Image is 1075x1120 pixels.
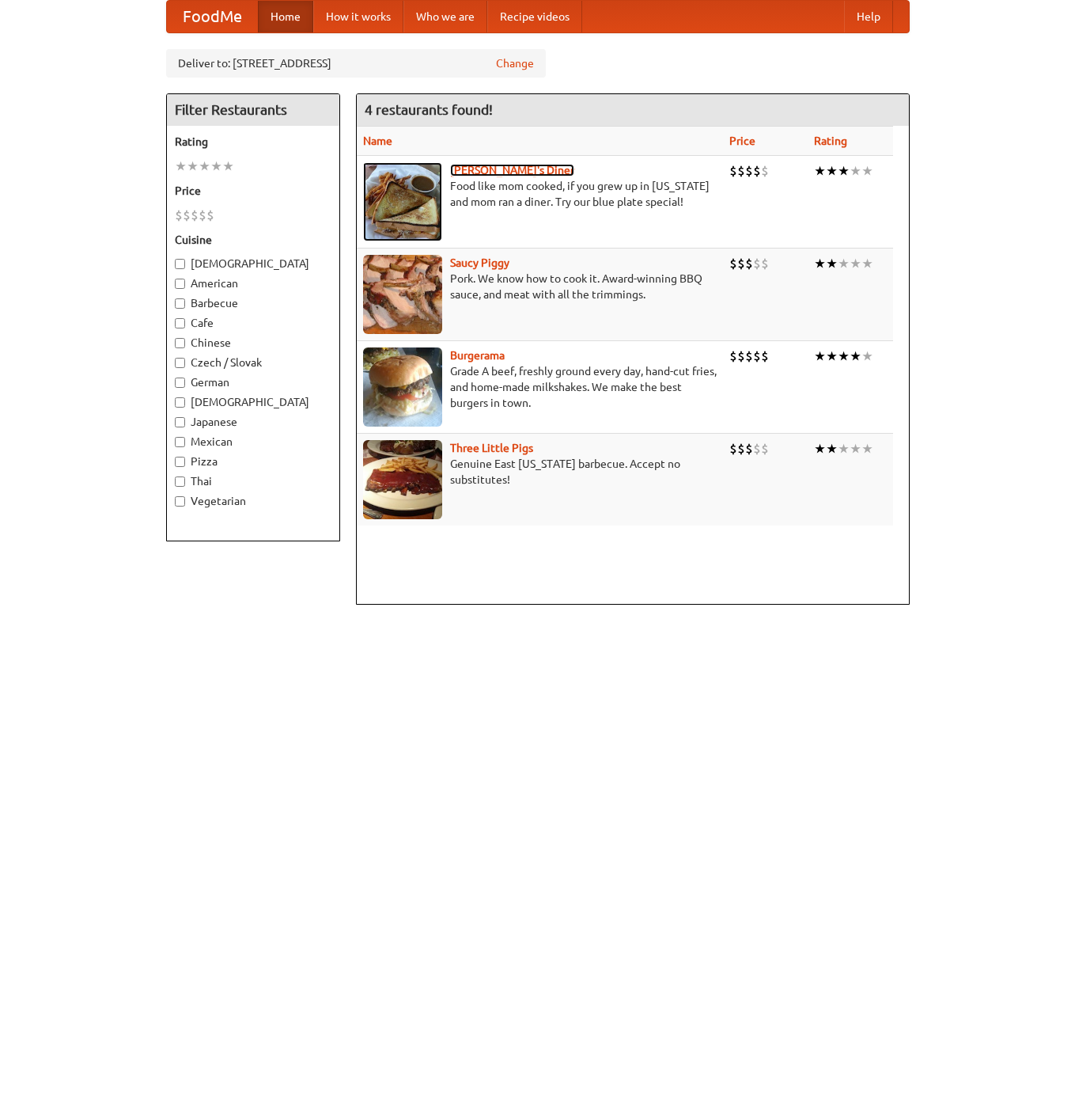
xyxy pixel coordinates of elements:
[187,158,199,175] li: ★
[729,255,737,272] li: $
[861,440,873,457] li: ★
[861,347,873,365] li: ★
[258,1,313,32] a: Home
[210,158,222,175] li: ★
[175,335,331,351] label: Chinese
[199,158,210,175] li: ★
[729,347,737,365] li: $
[175,295,331,311] label: Barbecue
[826,440,838,457] li: ★
[761,255,769,272] li: $
[175,437,185,447] input: Mexican
[166,49,546,78] div: Deliver to: [STREET_ADDRESS]
[850,347,861,365] li: ★
[175,476,185,487] input: Thai
[737,162,745,180] li: $
[175,279,185,289] input: American
[175,134,331,150] h5: Rating
[450,164,574,177] a: [PERSON_NAME]'s Diner
[175,414,331,430] label: Japanese
[745,162,753,180] li: $
[729,440,737,457] li: $
[365,102,493,117] ng-pluralize: 4 restaurants found!
[175,355,331,370] label: Czech / Slovak
[745,347,753,365] li: $
[363,178,717,210] p: Food like mom cooked, if you grew up in [US_STATE] and mom ran a diner. Try our blue plate special!
[737,255,745,272] li: $
[175,318,185,328] input: Cafe
[175,298,185,309] input: Barbecue
[814,162,826,180] li: ★
[175,259,185,269] input: [DEMOGRAPHIC_DATA]
[199,207,206,224] li: $
[175,315,331,331] label: Cafe
[838,347,850,365] li: ★
[737,347,745,365] li: $
[753,440,761,457] li: $
[175,417,185,427] input: Japanese
[761,347,769,365] li: $
[761,440,769,457] li: $
[175,207,183,224] li: $
[753,347,761,365] li: $
[861,255,873,272] li: ★
[403,1,487,32] a: Who we are
[814,347,826,365] li: ★
[175,434,331,450] label: Mexican
[745,255,753,272] li: $
[814,255,826,272] li: ★
[175,457,185,467] input: Pizza
[175,358,185,368] input: Czech / Slovak
[850,440,861,457] li: ★
[826,347,838,365] li: ★
[761,162,769,180] li: $
[191,207,199,224] li: $
[175,397,185,408] input: [DEMOGRAPHIC_DATA]
[222,158,234,175] li: ★
[487,1,582,32] a: Recipe videos
[175,275,331,291] label: American
[814,135,847,147] a: Rating
[175,454,331,469] label: Pizza
[175,158,187,175] li: ★
[729,135,755,147] a: Price
[206,207,214,224] li: $
[826,255,838,272] li: ★
[450,256,509,269] a: Saucy Piggy
[175,473,331,489] label: Thai
[753,255,761,272] li: $
[729,162,737,180] li: $
[363,255,442,334] img: saucy.jpg
[450,442,533,454] a: Three Little Pigs
[183,207,191,224] li: $
[838,440,850,457] li: ★
[363,363,717,411] p: Grade A beef, freshly ground every day, hand-cut fries, and home-made milkshakes. We make the bes...
[175,338,185,348] input: Chinese
[861,162,873,180] li: ★
[450,349,505,362] a: Burgerama
[175,183,331,199] h5: Price
[167,1,258,32] a: FoodMe
[363,456,717,488] p: Genuine East [US_STATE] barbecue. Accept no substitutes!
[844,1,893,32] a: Help
[175,256,331,271] label: [DEMOGRAPHIC_DATA]
[363,135,392,147] a: Name
[753,162,761,180] li: $
[175,378,185,388] input: German
[175,496,185,507] input: Vegetarian
[363,162,442,241] img: sallys.jpg
[745,440,753,457] li: $
[496,55,534,71] a: Change
[814,440,826,457] li: ★
[175,232,331,248] h5: Cuisine
[363,440,442,519] img: littlepigs.jpg
[838,162,850,180] li: ★
[167,94,339,126] h4: Filter Restaurants
[826,162,838,180] li: ★
[175,374,331,390] label: German
[737,440,745,457] li: $
[175,394,331,410] label: [DEMOGRAPHIC_DATA]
